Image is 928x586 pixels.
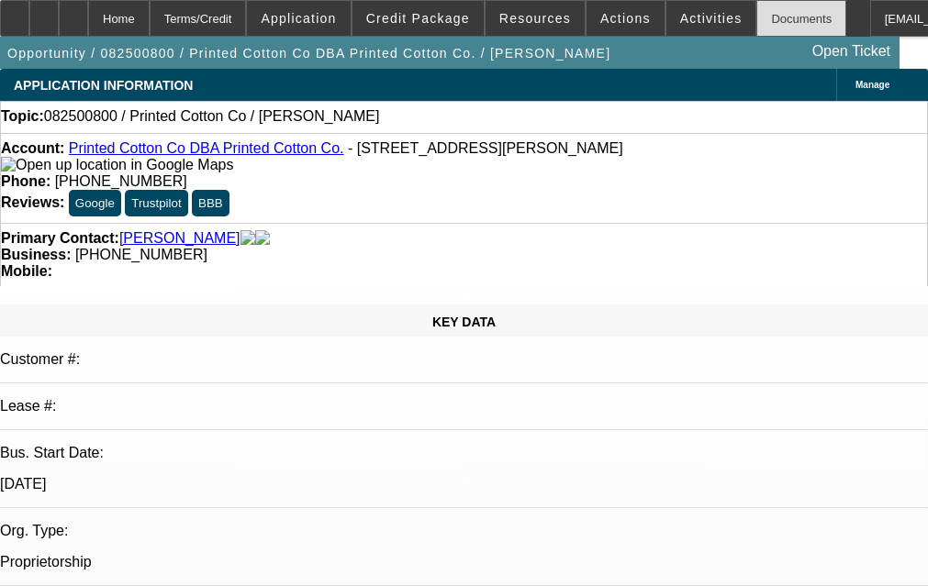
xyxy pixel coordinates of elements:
[1,173,50,189] strong: Phone:
[1,108,44,125] strong: Topic:
[1,263,52,279] strong: Mobile:
[348,140,623,156] span: - [STREET_ADDRESS][PERSON_NAME]
[69,190,121,216] button: Google
[247,1,350,36] button: Application
[1,157,233,172] a: View Google Maps
[192,190,229,216] button: BBB
[69,140,344,156] a: Printed Cotton Co DBA Printed Cotton Co.
[1,140,64,156] strong: Account:
[600,11,651,26] span: Actions
[680,11,743,26] span: Activities
[1,157,233,173] img: Open up location in Google Maps
[1,194,64,210] strong: Reviews:
[75,247,207,262] span: [PHONE_NUMBER]
[1,230,119,247] strong: Primary Contact:
[352,1,484,36] button: Credit Package
[55,173,187,189] span: [PHONE_NUMBER]
[7,46,610,61] span: Opportunity / 082500800 / Printed Cotton Co DBA Printed Cotton Co. / [PERSON_NAME]
[119,230,240,247] a: [PERSON_NAME]
[666,1,756,36] button: Activities
[44,108,380,125] span: 082500800 / Printed Cotton Co / [PERSON_NAME]
[499,11,571,26] span: Resources
[240,230,255,247] img: facebook-icon.png
[587,1,665,36] button: Actions
[261,11,336,26] span: Application
[125,190,187,216] button: Trustpilot
[366,11,470,26] span: Credit Package
[1,247,71,262] strong: Business:
[432,315,496,329] span: KEY DATA
[486,1,585,36] button: Resources
[255,230,270,247] img: linkedin-icon.png
[805,36,898,67] a: Open Ticket
[855,80,889,90] span: Manage
[14,78,193,93] span: APPLICATION INFORMATION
